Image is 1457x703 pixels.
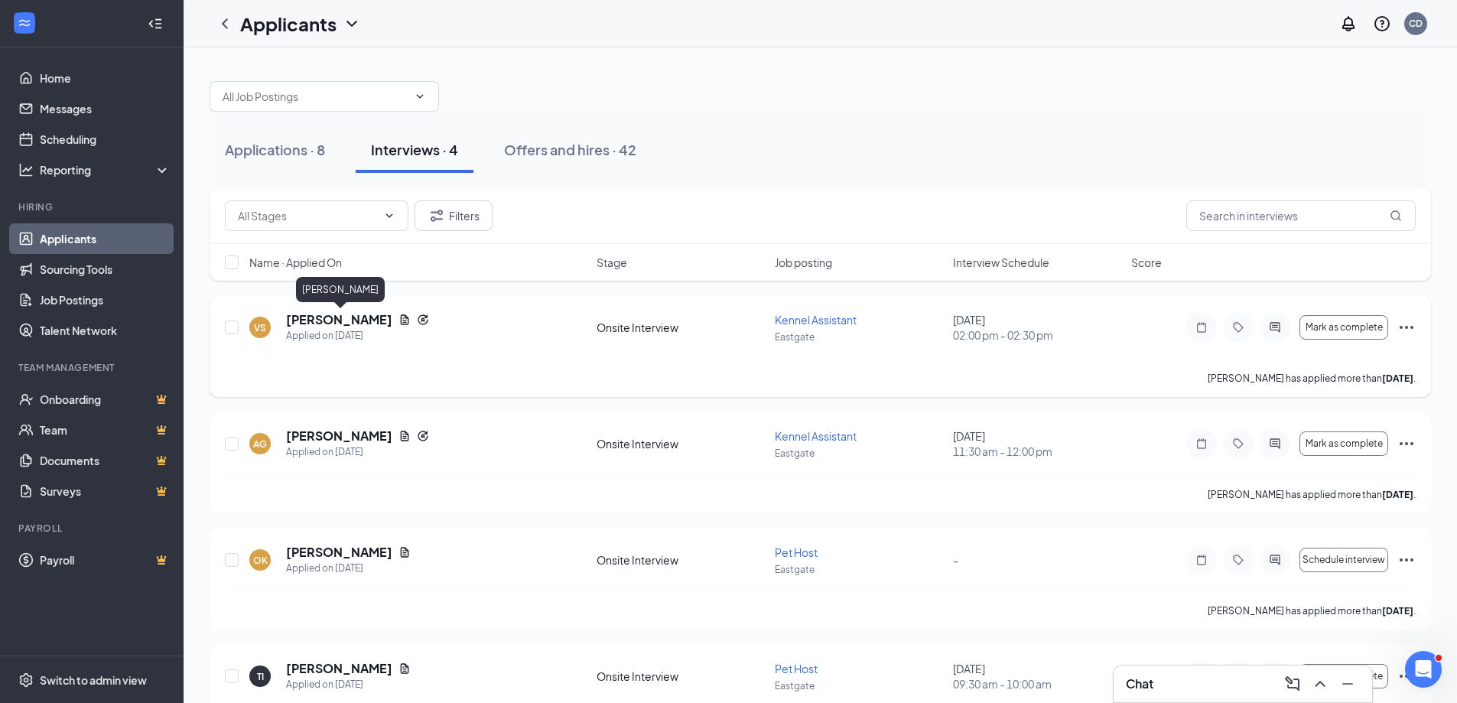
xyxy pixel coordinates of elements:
[18,361,167,374] div: Team Management
[953,553,958,567] span: -
[1339,15,1358,33] svg: Notifications
[597,320,766,335] div: Onsite Interview
[40,672,147,688] div: Switch to admin view
[1311,675,1329,693] svg: ChevronUp
[1303,555,1385,565] span: Schedule interview
[597,552,766,568] div: Onsite Interview
[1299,431,1388,456] button: Mark as complete
[40,415,171,445] a: TeamCrown
[953,661,1122,692] div: [DATE]
[504,140,636,159] div: Offers and hires · 42
[1299,315,1388,340] button: Mark as complete
[1397,551,1416,569] svg: Ellipses
[32,11,149,26] div: NVA CyberSecurity
[286,428,392,444] h5: [PERSON_NAME]
[1382,605,1413,617] b: [DATE]
[428,207,446,225] svg: Filter
[415,200,493,231] button: Filter Filters
[417,430,429,442] svg: Reapply
[40,445,171,476] a: DocumentsCrown
[1397,318,1416,337] svg: Ellipses
[253,554,268,567] div: OK
[253,438,267,451] div: AG
[597,436,766,451] div: Onsite Interview
[417,314,429,326] svg: Reapply
[2,2,32,32] img: 1755887412032553598.png
[18,522,167,535] div: Payroll
[1192,554,1211,566] svg: Note
[1397,434,1416,453] svg: Ellipses
[1208,604,1416,617] p: [PERSON_NAME] has applied more than .
[257,670,264,683] div: TI
[414,90,426,103] svg: ChevronDown
[296,277,385,302] div: [PERSON_NAME]
[398,662,411,675] svg: Document
[1280,672,1305,696] button: ComposeMessage
[1229,438,1247,450] svg: Tag
[1126,675,1153,692] h3: Chat
[18,200,167,213] div: Hiring
[1335,672,1360,696] button: Minimize
[26,141,219,202] p: Please watch this 2-minute video to review the warning signs from the recent phishing email so th...
[40,162,171,177] div: Reporting
[1208,372,1416,385] p: [PERSON_NAME] has applied more than .
[597,255,627,270] span: Stage
[371,140,458,159] div: Interviews · 4
[1382,373,1413,384] b: [DATE]
[1229,554,1247,566] svg: Tag
[1131,255,1162,270] span: Score
[40,384,171,415] a: OnboardingCrown
[240,11,337,37] h1: Applicants
[1373,15,1391,33] svg: QuestionInfo
[1229,321,1247,334] svg: Tag
[11,11,26,26] img: 1755887412032553598.png
[1397,667,1416,685] svg: Ellipses
[40,254,171,285] a: Sourcing Tools
[1208,488,1416,501] p: [PERSON_NAME] has applied more than .
[953,255,1049,270] span: Interview Schedule
[40,545,171,575] a: PayrollCrown
[775,255,832,270] span: Job posting
[1382,489,1413,500] b: [DATE]
[40,476,171,506] a: SurveysCrown
[18,162,34,177] svg: Analysis
[398,314,411,326] svg: Document
[1192,321,1211,334] svg: Note
[238,207,377,224] input: All Stages
[775,545,818,559] span: Pet Host
[286,660,392,677] h5: [PERSON_NAME]
[775,679,944,692] p: Eastgate
[383,210,395,222] svg: ChevronDown
[17,15,32,31] svg: WorkstreamLogo
[953,428,1122,459] div: [DATE]
[286,444,429,460] div: Applied on [DATE]
[597,669,766,684] div: Onsite Interview
[225,140,325,159] div: Applications · 8
[1299,664,1388,688] button: Mark as complete
[1308,672,1332,696] button: ChevronUp
[953,444,1122,459] span: 11:30 am - 12:00 pm
[1405,651,1442,688] iframe: Intercom live chat
[38,65,94,77] strong: REPORTED
[398,430,411,442] svg: Document
[953,312,1122,343] div: [DATE]
[775,429,857,443] span: Kennel Assistant
[1338,675,1357,693] svg: Minimize
[286,328,429,343] div: Applied on [DATE]
[249,255,342,270] span: Name · Applied On
[254,321,266,334] div: VS
[40,223,171,254] a: Applicants
[775,563,944,576] p: Eastgate
[216,15,234,33] svg: ChevronLeft
[398,546,411,558] svg: Document
[1192,438,1211,450] svg: Note
[40,315,171,346] a: Talent Network
[223,88,408,105] input: All Job Postings
[1266,554,1284,566] svg: ActiveChat
[286,311,392,328] h5: [PERSON_NAME]
[26,28,219,90] p: Phishing is getting sophisticated, with red flags less apparent. Any email that is suspicious, SP...
[1283,675,1302,693] svg: ComposeMessage
[1266,321,1284,334] svg: ActiveChat
[775,330,944,343] p: Eastgate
